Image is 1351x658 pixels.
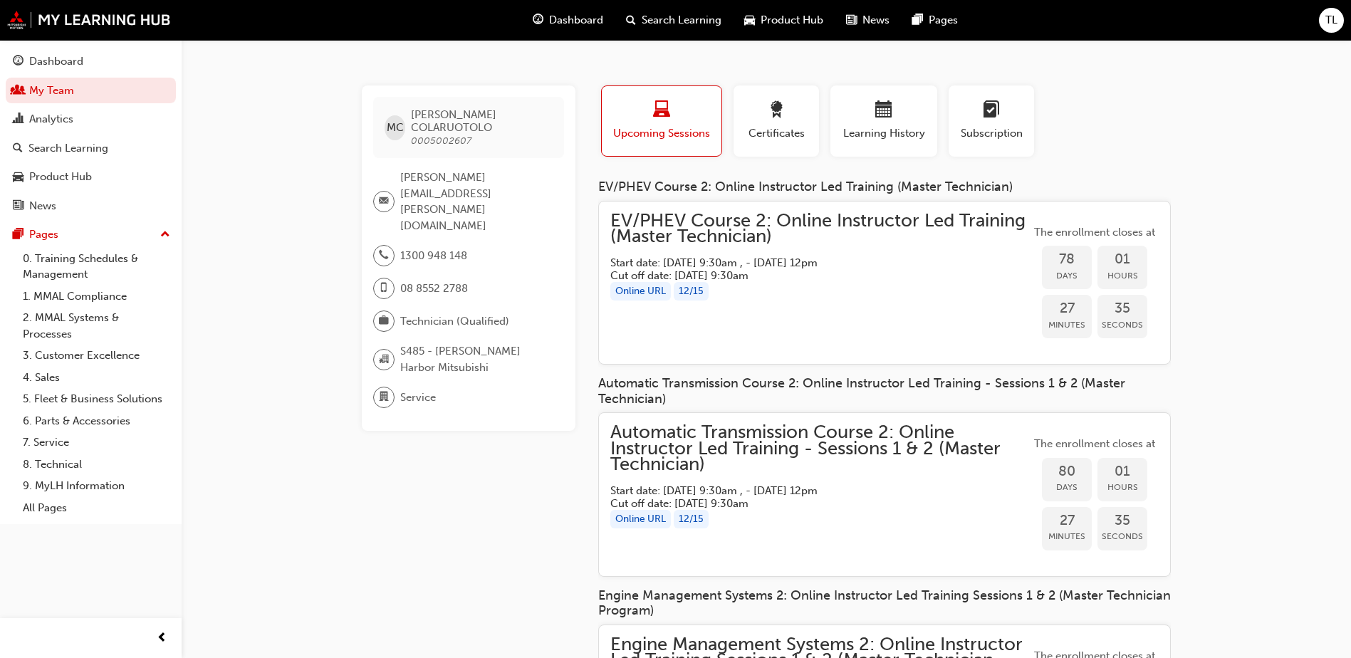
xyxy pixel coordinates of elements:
[1042,317,1092,333] span: Minutes
[1319,8,1344,33] button: TL
[1097,464,1147,480] span: 01
[6,135,176,162] a: Search Learning
[983,101,1000,120] span: learningplan-icon
[17,497,176,519] a: All Pages
[610,424,1031,473] span: Automatic Transmission Course 2: Online Instructor Led Training - Sessions 1 & 2 (Master Technician)
[387,120,404,136] span: MC
[601,85,722,157] button: Upcoming Sessions
[13,142,23,155] span: search-icon
[674,282,709,301] div: 12 / 15
[549,12,603,28] span: Dashboard
[610,510,671,529] div: Online URL
[17,454,176,476] a: 8. Technical
[598,179,1171,195] div: EV/PHEV Course 2: Online Instructor Led Training (Master Technician)
[13,85,24,98] span: people-icon
[1042,528,1092,545] span: Minutes
[379,388,389,407] span: department-icon
[13,171,24,184] span: car-icon
[612,125,711,142] span: Upcoming Sessions
[1042,513,1092,529] span: 27
[1097,251,1147,268] span: 01
[13,56,24,68] span: guage-icon
[1325,12,1337,28] span: TL
[610,484,1008,497] h5: Start date: [DATE] 9:30am , - [DATE] 12pm
[761,12,823,28] span: Product Hub
[379,350,389,369] span: organisation-icon
[653,101,670,120] span: laptop-icon
[29,111,73,127] div: Analytics
[29,198,56,214] div: News
[17,307,176,345] a: 2. MMAL Systems & Processes
[744,125,808,142] span: Certificates
[17,286,176,308] a: 1. MMAL Compliance
[400,313,509,330] span: Technician (Qualified)
[674,510,709,529] div: 12 / 15
[598,588,1171,619] div: Engine Management Systems 2: Online Instructor Led Training Sessions 1 & 2 (Master Technician Pro...
[598,376,1171,407] div: Automatic Transmission Course 2: Online Instructor Led Training - Sessions 1 & 2 (Master Technician)
[13,113,24,126] span: chart-icon
[379,279,389,298] span: mobile-icon
[379,312,389,330] span: briefcase-icon
[6,48,176,75] a: Dashboard
[379,246,389,265] span: phone-icon
[29,169,92,185] div: Product Hub
[610,282,671,301] div: Online URL
[846,11,857,29] span: news-icon
[1042,464,1092,480] span: 80
[610,256,1008,269] h5: Start date: [DATE] 9:30am , - [DATE] 12pm
[626,11,636,29] span: search-icon
[157,630,167,647] span: prev-icon
[29,53,83,70] div: Dashboard
[7,11,171,29] a: mmal
[400,390,436,406] span: Service
[642,12,721,28] span: Search Learning
[533,11,543,29] span: guage-icon
[1042,479,1092,496] span: Days
[6,78,176,104] a: My Team
[6,106,176,132] a: Analytics
[1097,301,1147,317] span: 35
[160,226,170,244] span: up-icon
[610,497,1008,510] h5: Cut off date: [DATE] 9:30am
[6,46,176,221] button: DashboardMy TeamAnalyticsSearch LearningProduct HubNews
[400,281,468,297] span: 08 8552 2788
[1097,317,1147,333] span: Seconds
[610,269,1008,282] h5: Cut off date: [DATE] 9:30am
[733,6,835,35] a: car-iconProduct Hub
[1042,268,1092,284] span: Days
[17,248,176,286] a: 0. Training Schedules & Management
[17,345,176,367] a: 3. Customer Excellence
[912,11,923,29] span: pages-icon
[6,193,176,219] a: News
[959,125,1023,142] span: Subscription
[400,169,553,234] span: [PERSON_NAME][EMAIL_ADDRESS][PERSON_NAME][DOMAIN_NAME]
[411,135,471,147] span: 0005002607
[875,101,892,120] span: calendar-icon
[13,200,24,213] span: news-icon
[768,101,785,120] span: award-icon
[901,6,969,35] a: pages-iconPages
[610,213,1031,245] span: EV/PHEV Course 2: Online Instructor Led Training (Master Technician)
[830,85,937,157] button: Learning History
[521,6,615,35] a: guage-iconDashboard
[610,424,1159,565] a: Automatic Transmission Course 2: Online Instructor Led Training - Sessions 1 & 2 (Master Technici...
[400,343,553,375] span: S485 - [PERSON_NAME] Harbor Mitsubishi
[1097,528,1147,545] span: Seconds
[929,12,958,28] span: Pages
[17,388,176,410] a: 5. Fleet & Business Solutions
[615,6,733,35] a: search-iconSearch Learning
[6,164,176,190] a: Product Hub
[17,367,176,389] a: 4. Sales
[744,11,755,29] span: car-icon
[1097,479,1147,496] span: Hours
[734,85,819,157] button: Certificates
[17,432,176,454] a: 7. Service
[17,475,176,497] a: 9. MyLH Information
[28,140,108,157] div: Search Learning
[400,248,467,264] span: 1300 948 148
[1042,301,1092,317] span: 27
[6,221,176,248] button: Pages
[610,213,1159,353] a: EV/PHEV Course 2: Online Instructor Led Training (Master Technician)Start date: [DATE] 9:30am , -...
[1031,436,1159,452] span: The enrollment closes at
[29,226,58,243] div: Pages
